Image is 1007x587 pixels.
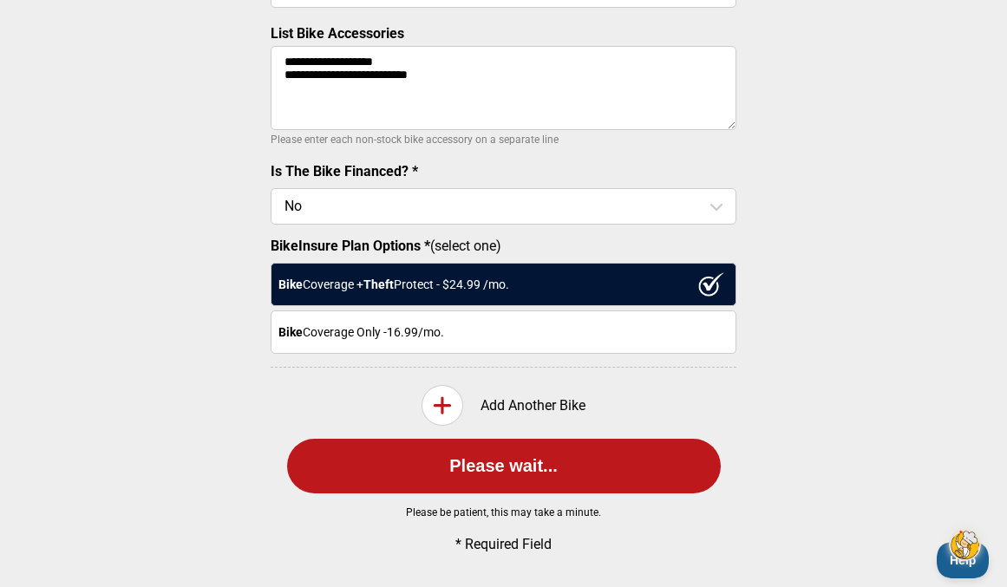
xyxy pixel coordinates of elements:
div: Coverage Only - 16.99 /mo. [271,310,736,354]
p: * Required Field [300,536,708,552]
img: ux1sgP1Haf775SAghJI38DyDlYP+32lKFAAAAAElFTkSuQmCC [698,272,724,297]
label: List Bike Accessories [271,25,404,42]
label: Is The Bike Financed? * [271,163,418,179]
label: (select one) [271,238,736,254]
div: Add Another Bike [271,385,736,426]
iframe: Toggle Customer Support [937,542,990,578]
p: Please enter each non-stock bike accessory on a separate line [271,129,736,150]
strong: Theft [363,277,394,291]
div: Coverage + Protect - $ 24.99 /mo. [271,263,736,306]
button: Please wait... [287,439,721,493]
p: Please be patient, this may take a minute. [244,506,764,519]
strong: Bike [278,277,303,291]
strong: BikeInsure Plan Options * [271,238,430,254]
strong: Bike [278,325,303,339]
